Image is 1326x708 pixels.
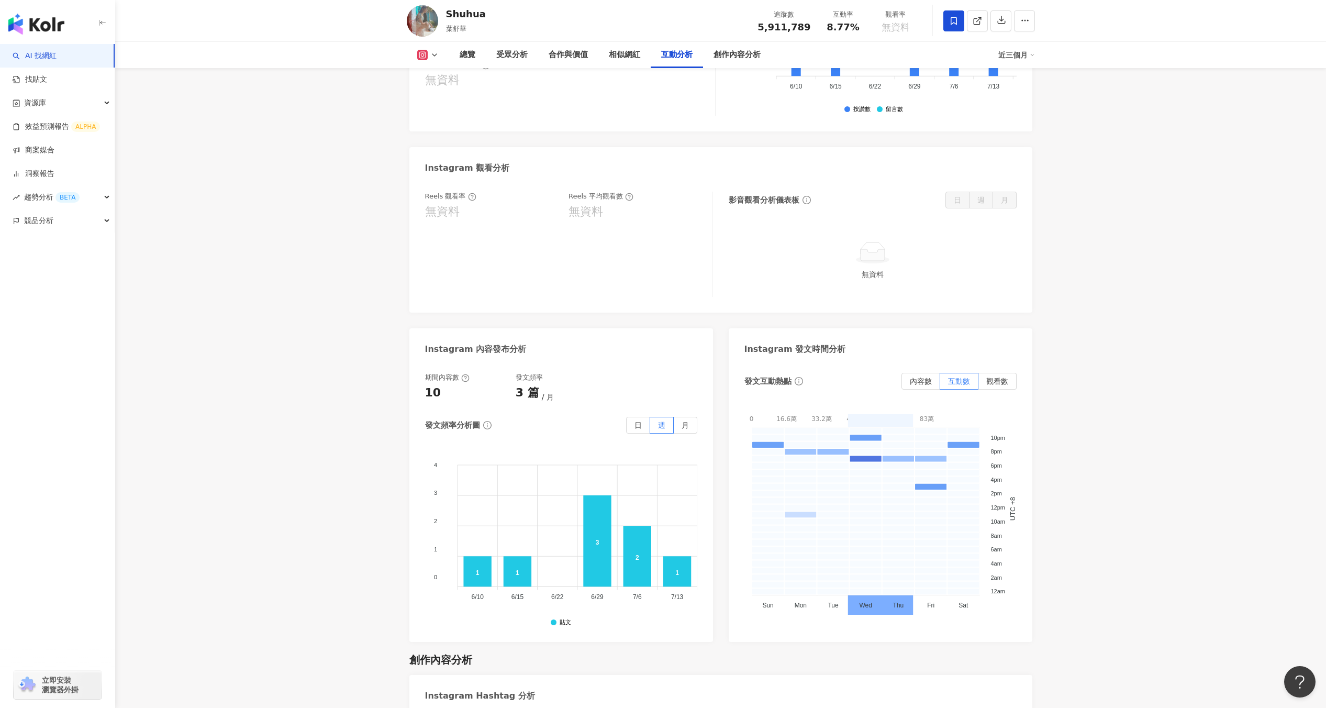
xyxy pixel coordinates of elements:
tspan: 4am [990,560,1001,567]
div: 近三個月 [998,47,1035,63]
span: 互動數 [948,377,970,385]
span: rise [13,194,20,201]
tspan: 6/22 [551,593,564,601]
div: 互動分析 [661,49,693,61]
div: 10 [425,385,441,401]
img: chrome extension [17,677,37,693]
tspan: 10pm [990,435,1005,441]
a: searchAI 找網紅 [13,51,57,61]
span: info-circle [793,375,805,387]
tspan: 2 [434,518,437,524]
tspan: Fri [927,602,934,609]
span: 月 [542,393,554,401]
div: 留言數 [886,106,903,113]
div: Reels 平均觀看數 [569,192,633,201]
div: 互動率 [823,9,863,20]
tspan: 0 [434,574,437,580]
span: info-circle [482,419,493,431]
span: info-circle [801,194,812,206]
tspan: 7/6 [632,593,641,601]
div: 總覽 [460,49,475,61]
tspan: 3 [434,490,437,496]
div: 影音觀看分析儀表板 [729,195,799,206]
div: 發文互動熱點 [744,376,792,387]
tspan: 6/29 [908,83,921,90]
tspan: 2pm [990,491,1001,497]
div: 追蹤數 [757,9,810,20]
tspan: 7/13 [987,83,1000,90]
tspan: 6pm [990,462,1001,469]
tspan: 12pm [990,504,1005,511]
tspan: 4pm [990,477,1001,483]
div: Instagram 內容發布分析 [425,344,527,355]
tspan: 4 [434,462,437,468]
div: 無資料 [425,72,460,88]
div: 合作與價值 [549,49,588,61]
tspan: Sun [762,602,773,609]
div: 創作內容分析 [409,652,472,667]
img: logo [8,14,64,35]
tspan: 1 [434,546,437,552]
tspan: Mon [794,602,806,609]
tspan: 6/22 [868,83,881,90]
div: Shuhua [446,7,486,20]
div: 受眾分析 [496,49,528,61]
a: chrome extension立即安裝 瀏覽器外掛 [14,671,102,699]
span: 月 [1001,196,1008,204]
span: 立即安裝 瀏覽器外掛 [42,676,79,694]
a: 效益預測報告ALPHA [13,121,100,132]
tspan: 7/6 [950,83,959,90]
div: 無資料 [425,204,460,220]
a: 洞察報告 [13,169,54,179]
span: 葉舒華 [446,25,466,32]
tspan: 8pm [990,449,1001,455]
a: 商案媒合 [13,145,54,156]
tspan: Sat [959,602,968,609]
div: 發文頻率 [516,373,543,382]
div: 無資料 [733,269,1012,280]
span: 週 [658,421,665,429]
div: 按讚數 [853,106,871,113]
tspan: 10am [990,518,1005,525]
tspan: Thu [893,602,904,609]
a: 找貼文 [13,74,47,85]
div: 創作內容分析 [714,49,761,61]
iframe: Help Scout Beacon - Open [1284,666,1316,698]
span: 8.77% [827,22,859,32]
span: 5,911,789 [757,21,810,32]
div: 發文頻率分析圖 [425,420,480,431]
tspan: 6/29 [591,593,604,601]
span: 無資料 [882,22,910,32]
span: 競品分析 [24,209,53,233]
div: BETA [55,192,80,203]
span: 趨勢分析 [24,185,80,209]
img: KOL Avatar [407,5,438,37]
text: UTC +8 [1009,497,1017,521]
span: 月 [682,421,689,429]
div: 期間內容數 [425,373,470,382]
tspan: 2am [990,574,1001,581]
span: 資源庫 [24,91,46,115]
tspan: 6/15 [829,83,842,90]
tspan: Wed [859,602,872,609]
div: Instagram 觀看分析 [425,162,510,174]
div: 無資料 [569,204,603,220]
tspan: 6am [990,546,1001,552]
span: 日 [634,421,642,429]
span: 觀看數 [986,377,1008,385]
span: 內容數 [910,377,932,385]
div: 3 篇 [516,385,539,401]
tspan: Tue [828,602,839,609]
span: 日 [954,196,961,204]
div: Instagram 發文時間分析 [744,344,846,355]
div: 觀看率 [876,9,916,20]
div: Instagram Hashtag 分析 [425,690,535,702]
span: 週 [977,196,985,204]
tspan: 6/10 [471,593,484,601]
div: Reels 觀看率 [425,192,476,201]
tspan: 6/15 [511,593,523,601]
tspan: 12am [990,588,1005,594]
div: 相似網紅 [609,49,640,61]
tspan: 8am [990,533,1001,539]
tspan: 7/13 [671,593,683,601]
